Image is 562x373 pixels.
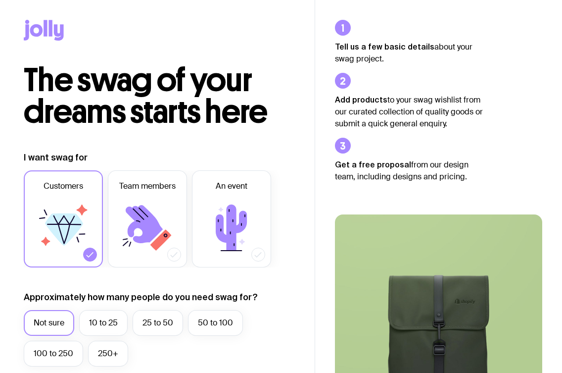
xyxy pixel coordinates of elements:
[119,180,176,192] span: Team members
[335,94,483,130] p: to your swag wishlist from our curated collection of quality goods or submit a quick general enqu...
[133,310,183,336] label: 25 to 50
[79,310,128,336] label: 10 to 25
[44,180,83,192] span: Customers
[216,180,247,192] span: An event
[24,291,258,303] label: Approximately how many people do you need swag for?
[24,152,88,163] label: I want swag for
[335,41,483,65] p: about your swag project.
[335,159,483,183] p: from our design team, including designs and pricing.
[335,160,411,169] strong: Get a free proposal
[335,42,434,51] strong: Tell us a few basic details
[88,341,128,367] label: 250+
[335,95,387,104] strong: Add products
[24,60,268,131] span: The swag of your dreams starts here
[24,310,74,336] label: Not sure
[188,310,243,336] label: 50 to 100
[24,341,83,367] label: 100 to 250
